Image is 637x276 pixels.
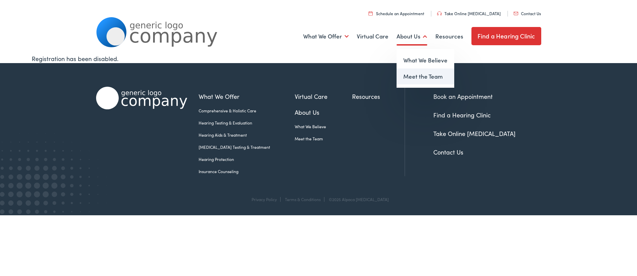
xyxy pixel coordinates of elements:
[397,52,454,68] a: What We Believe
[199,168,295,174] a: Insurance Counseling
[435,24,463,49] a: Resources
[514,12,518,15] img: utility icon
[433,129,516,138] a: Take Online [MEDICAL_DATA]
[32,54,605,63] div: Registration has been disabled.
[433,148,463,156] a: Contact Us
[295,136,352,142] a: Meet the Team
[325,197,389,202] div: ©2025 Alpaca [MEDICAL_DATA]
[295,108,352,117] a: About Us
[357,24,388,49] a: Virtual Care
[199,144,295,150] a: [MEDICAL_DATA] Testing & Treatment
[295,123,352,130] a: What We Believe
[199,132,295,138] a: Hearing Aids & Treatment
[199,108,295,114] a: Comprehensive & Holistic Care
[433,111,491,119] a: Find a Hearing Clinic
[295,92,352,101] a: Virtual Care
[303,24,349,49] a: What We Offer
[369,11,373,16] img: utility icon
[369,10,424,16] a: Schedule an Appointment
[252,196,277,202] a: Privacy Policy
[514,10,541,16] a: Contact Us
[199,120,295,126] a: Hearing Testing & Evaluation
[471,27,541,45] a: Find a Hearing Clinic
[437,11,442,16] img: utility icon
[199,92,295,101] a: What We Offer
[397,24,427,49] a: About Us
[199,156,295,162] a: Hearing Protection
[285,196,321,202] a: Terms & Conditions
[433,92,493,101] a: Book an Appointment
[437,10,501,16] a: Take Online [MEDICAL_DATA]
[352,92,405,101] a: Resources
[397,68,454,85] a: Meet the Team
[96,87,187,109] img: Alpaca Audiology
